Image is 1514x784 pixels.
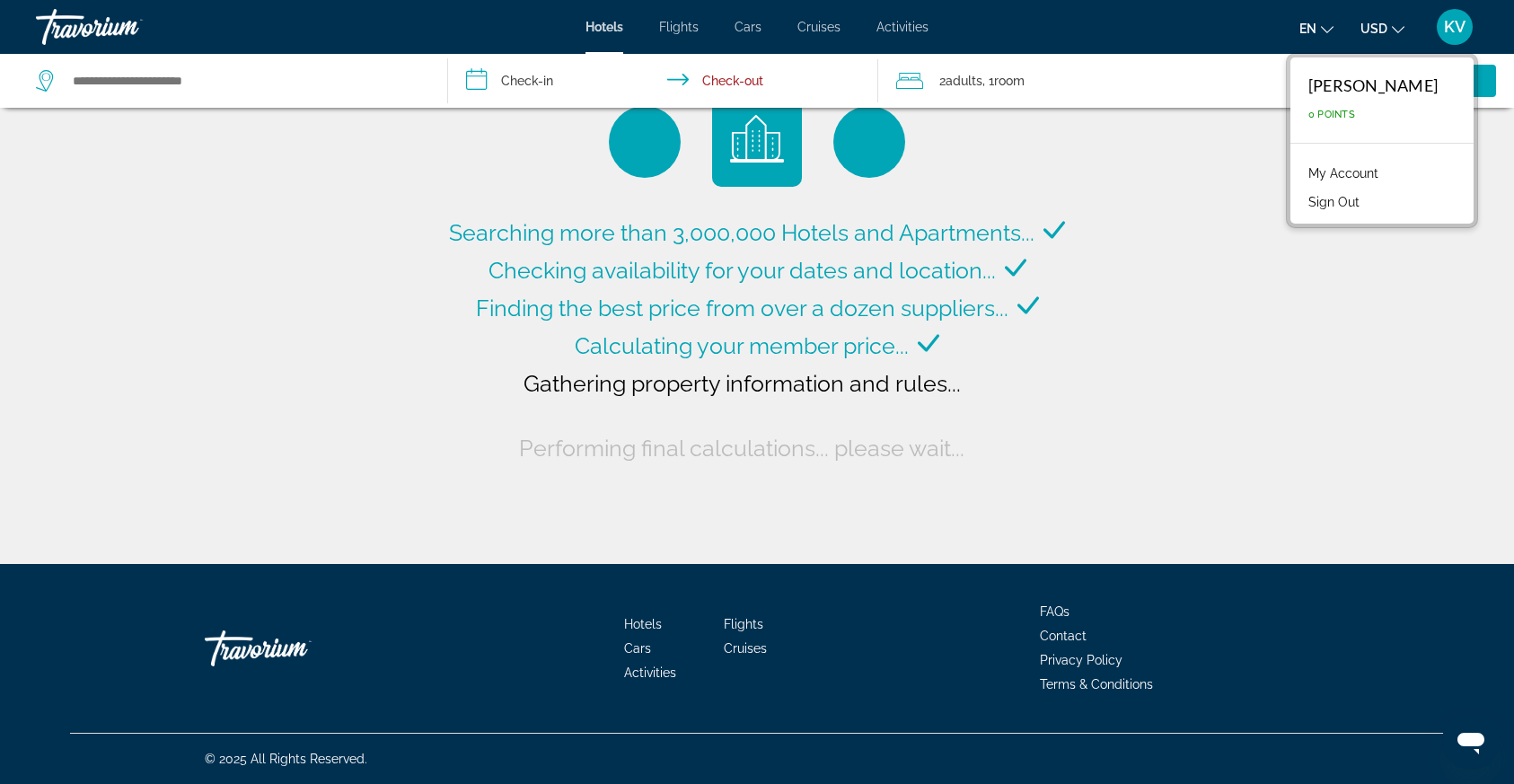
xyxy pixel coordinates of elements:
[524,370,961,397] span: Gathering property information and rules...
[724,617,763,631] a: Flights
[489,257,996,284] span: Checking availability for your dates and location...
[575,332,909,359] span: Calculating your member price...
[724,641,767,656] a: Cruises
[448,54,878,108] button: Check in and out dates
[982,68,1025,93] span: , 1
[205,752,367,766] span: © 2025 All Rights Reserved.
[1299,190,1369,214] button: Sign Out
[1444,18,1466,36] span: KV
[1299,22,1316,36] span: en
[994,74,1025,88] span: Room
[1360,22,1387,36] span: USD
[939,68,982,93] span: 2
[36,4,216,50] a: Travorium
[624,665,676,680] a: Activities
[476,295,1008,322] span: Finding the best price from over a dozen suppliers...
[449,219,1034,246] span: Searching more than 3,000,000 Hotels and Apartments...
[519,435,964,462] span: Performing final calculations... please wait...
[1040,653,1122,667] a: Privacy Policy
[735,20,761,34] a: Cars
[1431,8,1478,46] button: User Menu
[624,617,662,631] a: Hotels
[205,621,384,675] a: Travorium
[1299,15,1334,41] button: Change language
[1308,75,1438,95] div: [PERSON_NAME]
[1442,712,1500,770] iframe: Button to launch messaging window
[1360,15,1404,41] button: Change currency
[1040,677,1153,692] a: Terms & Conditions
[797,20,841,34] a: Cruises
[1040,604,1069,619] a: FAQs
[946,74,982,88] span: Adults
[1299,162,1387,185] a: My Account
[1308,109,1355,120] span: 0 Points
[876,20,929,34] a: Activities
[878,54,1290,108] button: Travelers: 2 adults, 0 children
[585,20,623,34] a: Hotels
[1040,629,1087,643] a: Contact
[624,641,651,656] a: Cars
[659,20,699,34] a: Flights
